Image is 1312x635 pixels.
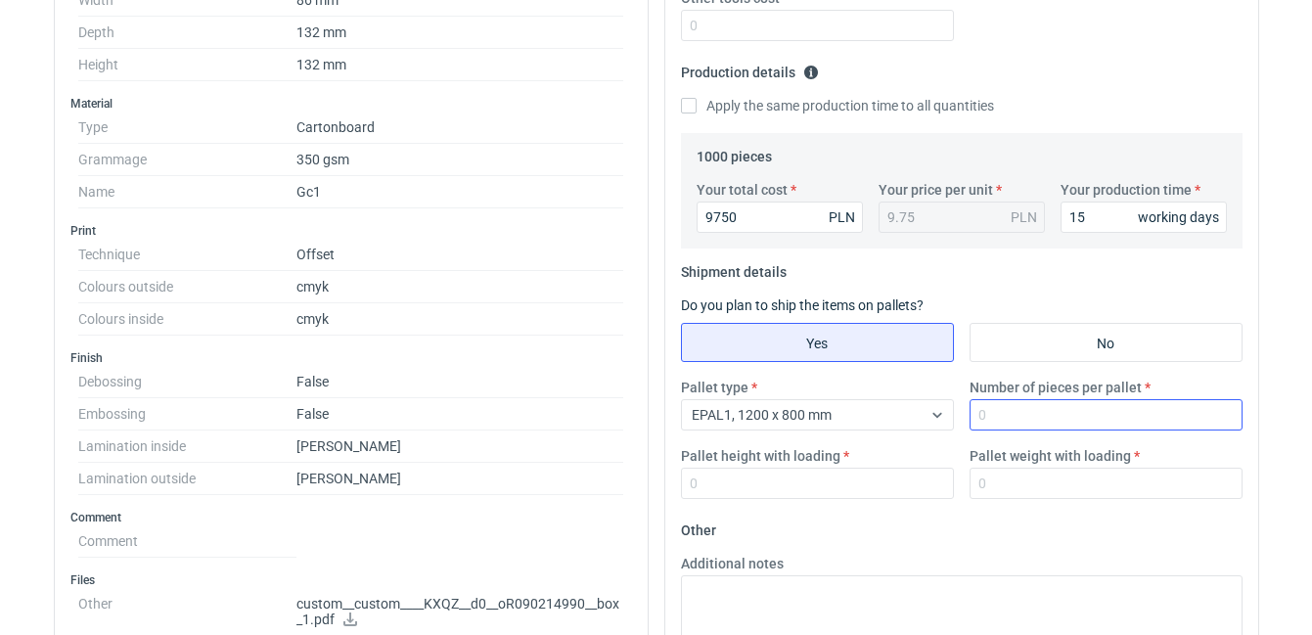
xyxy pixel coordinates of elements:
dt: Grammage [78,144,296,176]
div: PLN [1011,207,1037,227]
label: Apply the same production time to all quantities [681,96,994,115]
dt: Lamination inside [78,431,296,463]
input: 0 [697,202,863,233]
label: Yes [681,323,954,362]
input: 0 [681,10,954,41]
dt: Colours outside [78,271,296,303]
h3: Comment [70,510,632,525]
label: Additional notes [681,554,784,573]
legend: 1000 pieces [697,141,772,164]
dt: Comment [78,525,296,558]
dd: False [296,398,624,431]
h3: Print [70,223,632,239]
h3: Material [70,96,632,112]
label: Your total cost [697,180,788,200]
dt: Name [78,176,296,208]
dt: Lamination outside [78,463,296,495]
legend: Shipment details [681,256,787,280]
label: Your production time [1061,180,1192,200]
label: Pallet weight with loading [970,446,1131,466]
dd: 132 mm [296,49,624,81]
legend: Production details [681,57,819,80]
dd: 350 gsm [296,144,624,176]
h3: Files [70,572,632,588]
dd: [PERSON_NAME] [296,463,624,495]
input: 0 [970,468,1243,499]
span: EPAL1, 1200 x 800 mm [692,407,832,423]
dt: Embossing [78,398,296,431]
p: custom__custom____KXQZ__d0__oR090214990__box_1.pdf [296,596,624,629]
h3: Finish [70,350,632,366]
dd: [PERSON_NAME] [296,431,624,463]
dd: cmyk [296,303,624,336]
dt: Technique [78,239,296,271]
input: 0 [970,399,1243,431]
dt: Depth [78,17,296,49]
div: working days [1138,207,1219,227]
label: Pallet height with loading [681,446,840,466]
label: Do you plan to ship the items on pallets? [681,297,924,313]
input: 0 [1061,202,1227,233]
dd: Cartonboard [296,112,624,144]
dt: Debossing [78,366,296,398]
label: Number of pieces per pallet [970,378,1142,397]
label: Your price per unit [879,180,993,200]
label: Pallet type [681,378,748,397]
div: PLN [829,207,855,227]
dd: Gc1 [296,176,624,208]
dt: Type [78,112,296,144]
label: No [970,323,1243,362]
input: 0 [681,468,954,499]
dd: False [296,366,624,398]
dd: 132 mm [296,17,624,49]
legend: Other [681,515,716,538]
dd: cmyk [296,271,624,303]
dt: Colours inside [78,303,296,336]
dt: Height [78,49,296,81]
dd: Offset [296,239,624,271]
